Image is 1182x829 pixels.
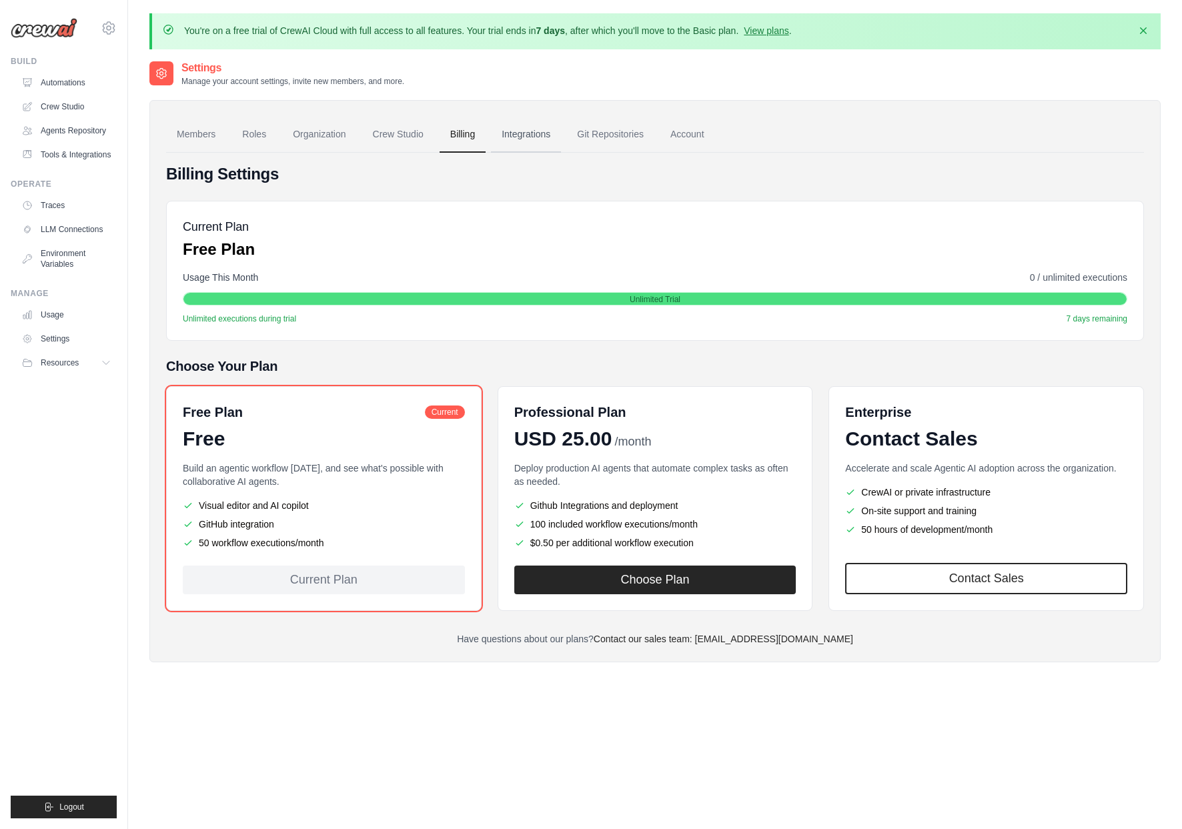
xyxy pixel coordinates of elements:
span: 7 days remaining [1067,313,1127,324]
p: Accelerate and scale Agentic AI adoption across the organization. [845,462,1127,475]
span: Usage This Month [183,271,258,284]
li: CrewAI or private infrastructure [845,486,1127,499]
h6: Free Plan [183,403,243,422]
a: Crew Studio [16,96,117,117]
span: Current [425,405,465,419]
a: Members [166,117,226,153]
h5: Choose Your Plan [166,357,1144,375]
a: Tools & Integrations [16,144,117,165]
h6: Enterprise [845,403,1127,422]
button: Resources [16,352,117,373]
p: Have questions about our plans? [166,632,1144,646]
p: Deploy production AI agents that automate complex tasks as often as needed. [514,462,796,488]
a: Environment Variables [16,243,117,275]
div: Manage [11,288,117,299]
button: Logout [11,796,117,818]
a: Settings [16,328,117,349]
li: Github Integrations and deployment [514,499,796,512]
a: Crew Studio [362,117,434,153]
h4: Billing Settings [166,163,1144,185]
a: Traces [16,195,117,216]
a: Contact our sales team: [EMAIL_ADDRESS][DOMAIN_NAME] [594,634,853,644]
div: Free [183,427,465,451]
h2: Settings [181,60,404,76]
li: Visual editor and AI copilot [183,499,465,512]
a: Agents Repository [16,120,117,141]
span: /month [614,433,651,451]
a: Billing [440,117,486,153]
h6: Professional Plan [514,403,626,422]
a: LLM Connections [16,219,117,240]
p: Manage your account settings, invite new members, and more. [181,76,404,87]
h5: Current Plan [183,217,255,236]
a: Git Repositories [566,117,654,153]
a: Contact Sales [845,563,1127,594]
a: Usage [16,304,117,325]
img: Logo [11,18,77,38]
button: Choose Plan [514,566,796,594]
li: GitHub integration [183,518,465,531]
span: USD 25.00 [514,427,612,451]
a: Account [660,117,715,153]
a: Roles [231,117,277,153]
li: On-site support and training [845,504,1127,518]
strong: 7 days [536,25,565,36]
li: 50 workflow executions/month [183,536,465,550]
a: Automations [16,72,117,93]
span: Unlimited Trial [630,294,680,305]
li: 100 included workflow executions/month [514,518,796,531]
div: Current Plan [183,566,465,594]
div: Contact Sales [845,427,1127,451]
a: View plans [744,25,788,36]
span: Unlimited executions during trial [183,313,296,324]
span: Logout [59,802,84,812]
span: Resources [41,357,79,368]
a: Organization [282,117,356,153]
p: Free Plan [183,239,255,260]
li: 50 hours of development/month [845,523,1127,536]
p: You're on a free trial of CrewAI Cloud with full access to all features. Your trial ends in , aft... [184,24,792,37]
li: $0.50 per additional workflow execution [514,536,796,550]
a: Integrations [491,117,561,153]
div: Build [11,56,117,67]
div: Operate [11,179,117,189]
span: 0 / unlimited executions [1030,271,1127,284]
p: Build an agentic workflow [DATE], and see what's possible with collaborative AI agents. [183,462,465,488]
